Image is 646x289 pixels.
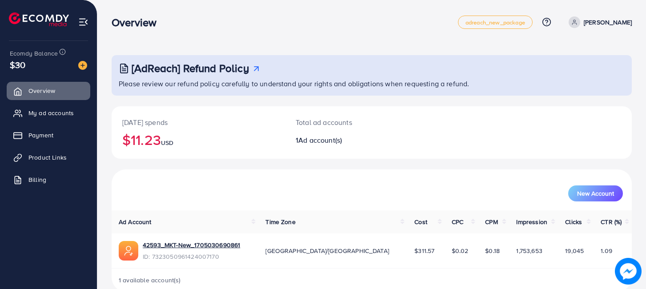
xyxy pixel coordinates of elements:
[10,58,25,71] span: $30
[143,241,240,249] a: 42593_MKT-New_1705030690861
[265,246,389,255] span: [GEOGRAPHIC_DATA]/[GEOGRAPHIC_DATA]
[119,241,138,261] img: ic-ads-acc.e4c84228.svg
[143,252,240,261] span: ID: 7323050961424007170
[9,12,69,26] img: logo
[565,16,632,28] a: [PERSON_NAME]
[28,86,55,95] span: Overview
[565,217,582,226] span: Clicks
[78,61,87,70] img: image
[28,108,74,117] span: My ad accounts
[7,126,90,144] a: Payment
[601,246,612,255] span: 1.09
[122,117,274,128] p: [DATE] spends
[452,217,463,226] span: CPC
[28,131,53,140] span: Payment
[78,17,88,27] img: menu
[161,138,173,147] span: USD
[485,246,500,255] span: $0.18
[7,104,90,122] a: My ad accounts
[122,131,274,148] h2: $11.23
[112,16,164,29] h3: Overview
[516,217,547,226] span: Impression
[119,217,152,226] span: Ad Account
[414,217,427,226] span: Cost
[577,190,614,197] span: New Account
[119,276,181,285] span: 1 available account(s)
[568,185,623,201] button: New Account
[119,78,626,89] p: Please review our refund policy carefully to understand your rights and obligations when requesti...
[28,175,46,184] span: Billing
[465,20,525,25] span: adreach_new_package
[458,16,533,29] a: adreach_new_package
[601,217,622,226] span: CTR (%)
[516,246,542,255] span: 1,753,653
[265,217,295,226] span: Time Zone
[615,258,642,285] img: image
[7,82,90,100] a: Overview
[10,49,58,58] span: Ecomdy Balance
[414,246,434,255] span: $311.57
[7,149,90,166] a: Product Links
[485,217,498,226] span: CPM
[452,246,469,255] span: $0.02
[565,246,584,255] span: 19,045
[584,17,632,28] p: [PERSON_NAME]
[7,171,90,189] a: Billing
[296,136,405,144] h2: 1
[28,153,67,162] span: Product Links
[132,62,249,75] h3: [AdReach] Refund Policy
[296,117,405,128] p: Total ad accounts
[298,135,342,145] span: Ad account(s)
